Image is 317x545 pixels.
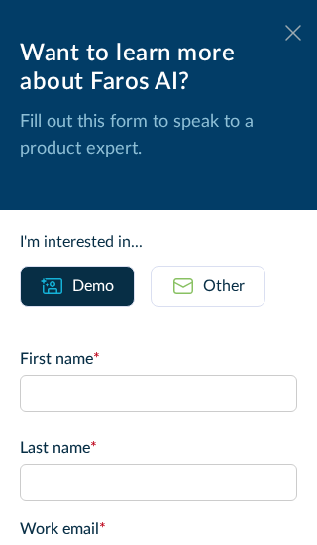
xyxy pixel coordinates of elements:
div: Demo [72,274,114,298]
div: Other [203,274,245,298]
div: Want to learn more about Faros AI? [20,40,297,97]
div: I'm interested in... [20,230,297,254]
p: Fill out this form to speak to a product expert. [20,109,297,163]
label: Work email [20,517,297,541]
label: First name [20,347,297,371]
label: Last name [20,436,297,460]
